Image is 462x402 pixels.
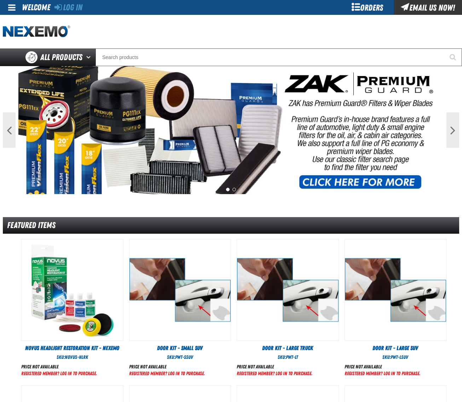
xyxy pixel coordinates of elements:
[54,2,82,12] a: Log In
[237,371,312,376] a: Registered Member? Log In to purchase.
[157,345,203,351] span: Door Kit - Small SUV
[237,354,339,361] div: SKU:
[129,344,231,352] a: Door Kit - Small SUV
[345,371,420,376] a: Registered Member? Log In to purchase.
[232,188,236,191] button: 2 of 2
[391,354,408,360] span: PWT-LSUV
[444,48,462,66] button: Start Searching
[25,345,119,351] span: Novus Headlight Restoration Kit - Nexemo
[129,371,205,376] a: Registered Member? Log In to purchase.
[96,48,462,66] input: Search
[345,344,447,352] a: Door Kit - Large SUV
[21,354,123,361] div: SKU:
[345,363,420,370] div: Price not available
[21,371,97,376] a: Registered Member? Log In to purchase.
[65,354,88,360] span: NOVUS-HLRK
[129,354,231,361] div: SKU:
[262,345,313,351] span: Door Kit - Large Truck
[22,239,123,341] img: Novus Headlight Restoration Kit - Nexemo
[18,66,444,194] img: PG Filters & Wipers
[21,363,97,370] div: Price not available
[446,112,459,148] button: Next
[3,112,16,148] button: Previous
[40,51,82,64] span: All Products
[3,25,70,38] img: Nexemo logo
[237,239,339,341] img: Door Kit - Large Truck
[345,239,446,341] img: Door Kit - Large SUV
[84,48,96,66] button: Open All Products pages
[345,239,446,341] : View Details of the Door Kit - Large SUV
[237,239,339,341] : View Details of the Door Kit - Large Truck
[3,217,459,234] div: Featured Items
[22,239,123,341] : View Details of the Novus Headlight Restoration Kit - Nexemo
[129,363,205,370] div: Price not available
[21,344,123,352] a: Novus Headlight Restoration Kit - Nexemo
[286,354,298,360] span: PWT-LT
[237,363,312,370] div: Price not available
[226,188,230,191] button: 1 of 2
[345,354,447,361] div: SKU:
[237,344,339,352] a: Door Kit - Large Truck
[129,239,231,341] img: Door Kit - Small SUV
[175,354,193,360] span: PWT-SSUV
[373,345,418,351] span: Door Kit - Large SUV
[129,239,231,341] : View Details of the Door Kit - Small SUV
